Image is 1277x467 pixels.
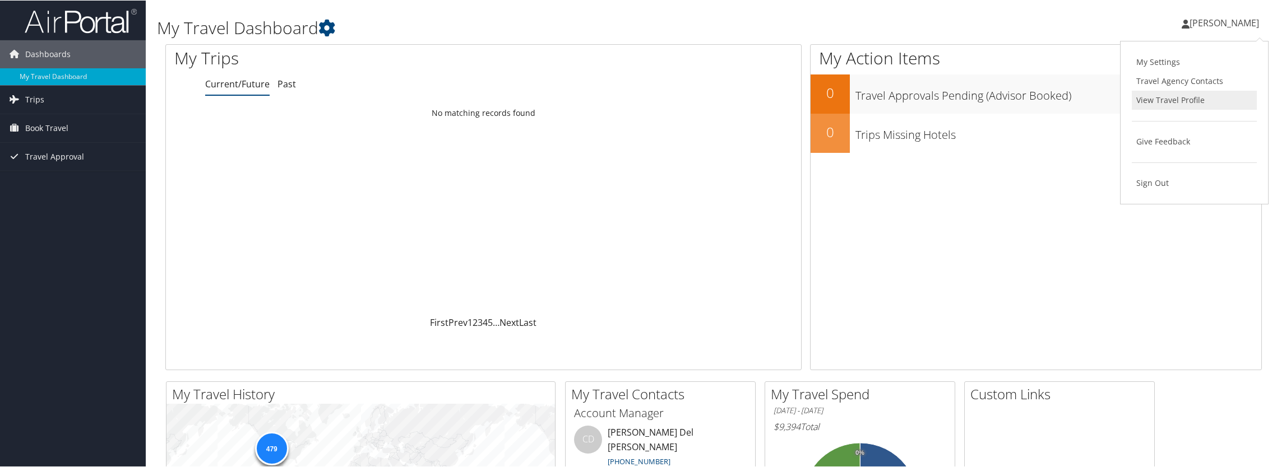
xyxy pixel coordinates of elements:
[1132,132,1257,151] a: Give Feedback
[1132,71,1257,90] a: Travel Agency Contacts
[811,46,1261,69] h1: My Action Items
[1132,90,1257,109] a: View Travel Profile
[608,456,670,466] a: [PHONE_NUMBER]
[25,114,68,142] span: Book Travel
[205,77,270,90] a: Current/Future
[483,316,488,328] a: 4
[855,121,1261,142] h3: Trips Missing Hotels
[774,405,946,415] h6: [DATE] - [DATE]
[25,40,71,68] span: Dashboards
[174,46,528,69] h1: My Trips
[774,420,801,432] span: $9,394
[166,102,801,123] td: No matching records found
[855,449,864,456] tspan: 0%
[1132,52,1257,71] a: My Settings
[811,113,1261,152] a: 0Trips Missing Hotels
[277,77,296,90] a: Past
[172,384,555,403] h2: My Travel History
[811,122,850,141] h2: 0
[157,16,899,39] h1: My Travel Dashboard
[811,74,1261,113] a: 0Travel Approvals Pending (Advisor Booked)
[499,316,519,328] a: Next
[473,316,478,328] a: 2
[478,316,483,328] a: 3
[774,420,946,432] h6: Total
[25,142,84,170] span: Travel Approval
[574,425,602,453] div: CD
[811,83,850,102] h2: 0
[574,405,747,421] h3: Account Manager
[1190,16,1259,29] span: [PERSON_NAME]
[519,316,536,328] a: Last
[855,82,1261,103] h3: Travel Approvals Pending (Advisor Booked)
[25,85,44,113] span: Trips
[970,384,1154,403] h2: Custom Links
[571,384,755,403] h2: My Travel Contacts
[468,316,473,328] a: 1
[771,384,955,403] h2: My Travel Spend
[255,431,288,465] div: 479
[448,316,468,328] a: Prev
[25,7,137,34] img: airportal-logo.png
[488,316,493,328] a: 5
[1182,6,1270,39] a: [PERSON_NAME]
[1132,173,1257,192] a: Sign Out
[493,316,499,328] span: …
[430,316,448,328] a: First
